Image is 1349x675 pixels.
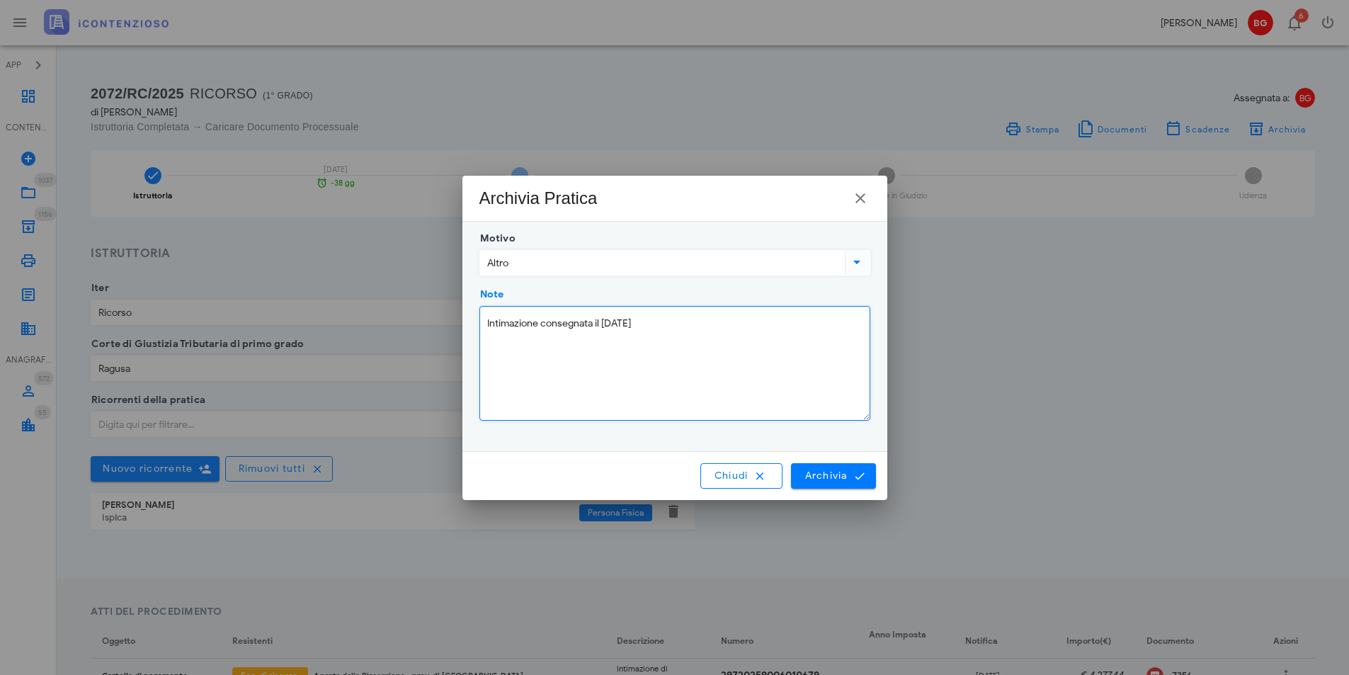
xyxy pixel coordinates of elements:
label: Motivo [476,232,516,246]
div: Archivia Pratica [479,187,598,210]
input: Motivo [480,251,842,275]
label: Note [476,288,504,302]
span: Archivia [804,470,863,482]
span: Chiudi [714,470,770,482]
button: Archivia [791,463,875,489]
button: Chiudi [700,463,783,489]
